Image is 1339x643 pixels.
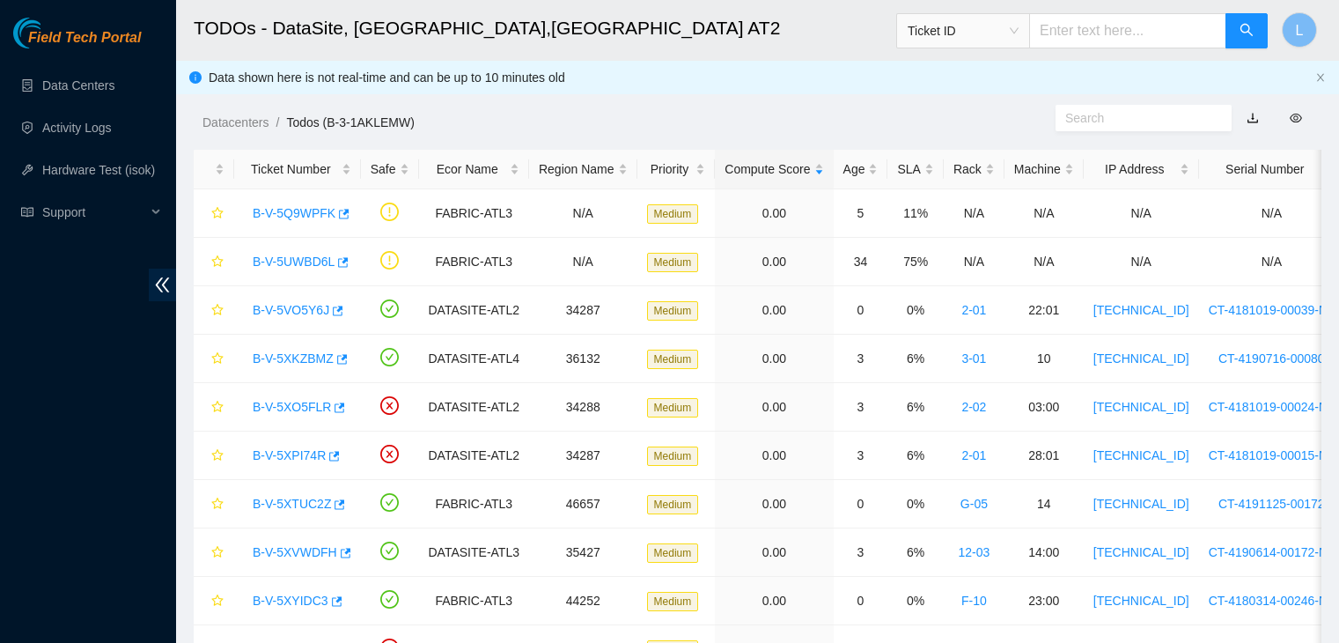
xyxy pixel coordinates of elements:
td: 0% [887,577,943,625]
span: star [211,546,224,560]
span: check-circle [380,299,399,318]
td: 34288 [529,383,637,432]
span: star [211,207,224,221]
button: star [203,538,224,566]
a: CT-4181019-00024-N0 [1209,400,1335,414]
span: Medium [647,592,699,611]
a: B-V-5XYIDC3 [253,594,328,608]
td: 0.00 [715,383,833,432]
span: eye [1290,112,1302,124]
a: B-V-5Q9WPFK [253,206,335,220]
td: 34 [834,238,888,286]
td: 3 [834,383,888,432]
span: close-circle [380,396,399,415]
a: Hardware Test (isok) [42,163,155,177]
a: CT-4190716-00080 [1218,351,1325,366]
a: Activity Logs [42,121,112,135]
span: star [211,595,224,609]
button: close [1315,72,1326,84]
td: 6% [887,383,943,432]
span: check-circle [380,590,399,609]
td: 0.00 [715,335,833,383]
a: B-V-5XPI74R [253,448,326,462]
td: 0.00 [715,577,833,625]
td: 6% [887,528,943,577]
span: star [211,255,224,270]
button: star [203,490,224,518]
td: 0.00 [715,432,833,480]
span: read [21,206,33,218]
button: star [203,441,224,469]
span: close-circle [380,445,399,463]
span: exclamation-circle [380,203,399,221]
a: B-V-5XVWDFH [253,545,337,559]
a: B-V-5XO5FLR [253,400,331,414]
span: Medium [647,447,699,466]
td: N/A [1084,238,1199,286]
td: 03:00 [1004,383,1084,432]
td: 0.00 [715,528,833,577]
td: FABRIC-ATL3 [419,189,529,238]
a: 2-01 [961,303,986,317]
span: check-circle [380,348,399,366]
a: Datacenters [202,115,269,129]
a: CT-4190614-00172-N0 [1209,545,1335,559]
button: search [1225,13,1268,48]
td: 0.00 [715,286,833,335]
td: N/A [944,189,1004,238]
td: 0 [834,577,888,625]
span: star [211,352,224,366]
input: Search [1065,108,1208,128]
span: Medium [647,398,699,418]
button: star [203,296,224,324]
td: 36132 [529,335,637,383]
td: 23:00 [1004,577,1084,625]
a: CT-4181019-00015-N1 [1209,448,1335,462]
a: [TECHNICAL_ID] [1093,497,1189,511]
td: 0.00 [715,480,833,528]
a: [TECHNICAL_ID] [1093,303,1189,317]
td: DATASITE-ATL2 [419,383,529,432]
span: Medium [647,204,699,224]
a: download [1247,111,1259,125]
input: Enter text here... [1029,13,1226,48]
td: DATASITE-ATL2 [419,286,529,335]
a: [TECHNICAL_ID] [1093,400,1189,414]
a: Data Centers [42,78,114,92]
td: FABRIC-ATL3 [419,480,529,528]
td: N/A [1004,238,1084,286]
span: / [276,115,279,129]
td: 5 [834,189,888,238]
button: star [203,344,224,373]
button: star [203,393,224,421]
a: 3-01 [961,351,986,366]
a: B-V-5XTUC2Z [253,497,331,511]
a: [TECHNICAL_ID] [1093,545,1189,559]
a: [TECHNICAL_ID] [1093,594,1189,608]
span: Support [42,195,146,230]
td: 0% [887,286,943,335]
td: 14 [1004,480,1084,528]
td: N/A [529,238,637,286]
button: star [203,587,224,615]
span: star [211,401,224,415]
td: 0.00 [715,238,833,286]
img: Akamai Technologies [13,18,89,48]
td: 0 [834,480,888,528]
span: check-circle [380,542,399,560]
button: star [203,199,224,227]
td: 0% [887,480,943,528]
td: DATASITE-ATL2 [419,432,529,480]
td: N/A [1004,189,1084,238]
a: B-V-5XKZBMZ [253,351,334,366]
td: 3 [834,335,888,383]
a: B-V-5UWBD6L [253,255,335,269]
td: 6% [887,432,943,480]
td: 0.00 [715,189,833,238]
span: L [1296,19,1304,41]
button: L [1282,12,1317,48]
a: [TECHNICAL_ID] [1093,351,1189,366]
a: 2-02 [961,400,986,414]
td: DATASITE-ATL3 [419,528,529,577]
td: 35427 [529,528,637,577]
